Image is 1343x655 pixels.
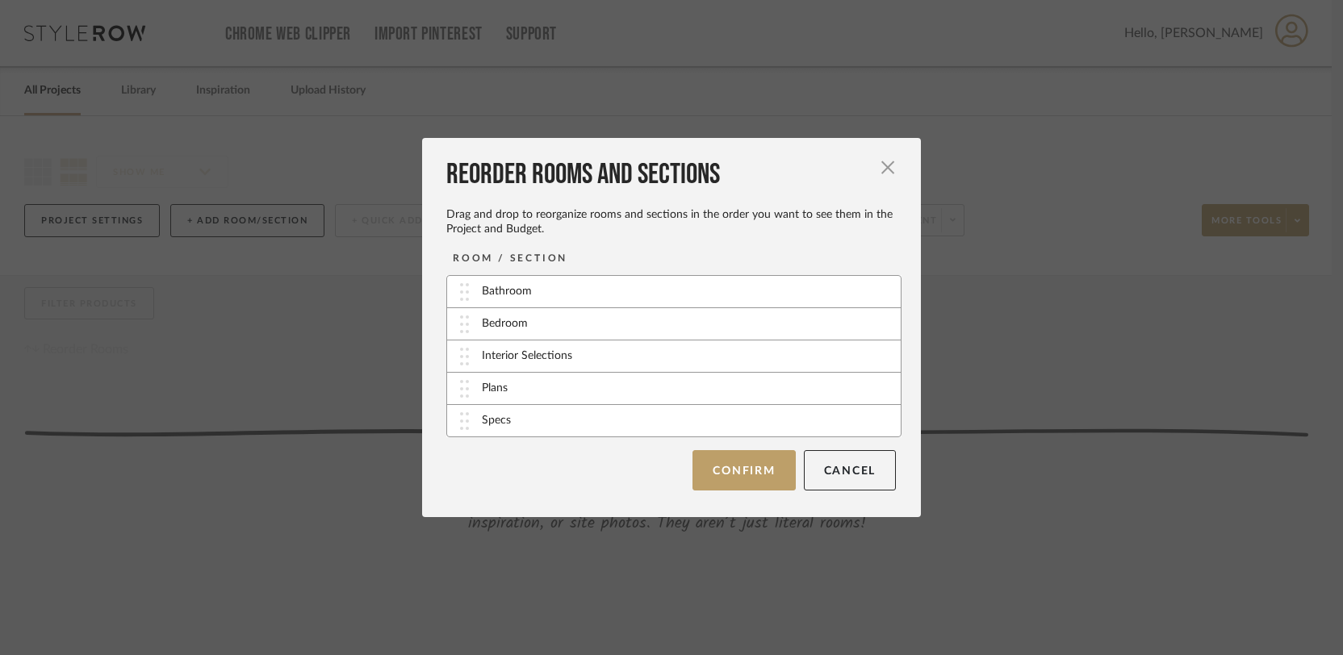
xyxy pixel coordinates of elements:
[692,450,795,490] button: Confirm
[460,412,469,430] img: vertical-grip.svg
[482,348,572,365] div: Interior Selections
[446,207,896,236] div: Drag and drop to reorganize rooms and sections in the order you want to see them in the Project a...
[482,412,511,429] div: Specs
[460,380,469,398] img: vertical-grip.svg
[482,380,508,397] div: Plans
[460,348,469,365] img: vertical-grip.svg
[482,283,532,300] div: Bathroom
[446,157,896,193] div: Reorder Rooms and Sections
[872,151,904,183] button: Close
[453,250,567,266] div: ROOM / SECTION
[460,315,469,333] img: vertical-grip.svg
[804,450,897,490] button: Cancel
[482,315,528,332] div: Bedroom
[460,283,469,301] img: vertical-grip.svg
